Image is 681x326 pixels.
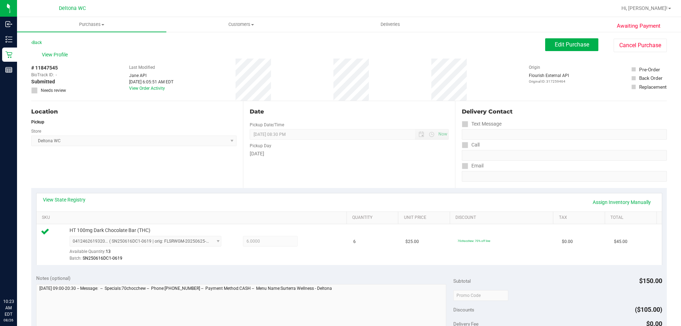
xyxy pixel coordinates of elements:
[614,238,627,245] span: $45.00
[639,277,662,284] span: $150.00
[588,196,655,208] a: Assign Inventory Manually
[167,21,315,28] span: Customers
[453,278,471,284] span: Subtotal
[352,215,395,221] a: Quantity
[562,238,573,245] span: $0.00
[42,51,70,59] span: View Profile
[31,107,237,116] div: Location
[545,38,598,51] button: Edit Purchase
[129,86,165,91] a: View Order Activity
[83,256,122,261] span: SN250616DC1-0619
[31,64,58,72] span: # 11847545
[371,21,410,28] span: Deliveries
[529,79,569,84] p: Original ID: 317259464
[639,83,666,90] div: Replacement
[166,17,316,32] a: Customers
[462,150,667,161] input: Format: (999) 999-9999
[129,72,173,79] div: Jane API
[59,5,86,11] span: Deltona WC
[462,107,667,116] div: Delivery Contact
[316,17,465,32] a: Deliveries
[250,150,448,158] div: [DATE]
[453,290,508,301] input: Promo Code
[36,275,71,281] span: Notes (optional)
[462,140,480,150] label: Call
[458,239,490,243] span: 70chocchew: 70% off line
[31,128,41,134] label: Store
[639,74,663,82] div: Back Order
[70,256,82,261] span: Batch:
[17,21,166,28] span: Purchases
[31,40,42,45] a: Back
[559,215,602,221] a: Tax
[3,298,14,317] p: 10:23 AM EDT
[5,21,12,28] inline-svg: Inbound
[455,215,550,221] a: Discount
[129,79,173,85] div: [DATE] 6:05:51 AM EDT
[250,143,271,149] label: Pickup Day
[5,36,12,43] inline-svg: Inventory
[106,249,111,254] span: 13
[41,87,66,94] span: Needs review
[404,215,447,221] a: Unit Price
[5,51,12,58] inline-svg: Retail
[250,122,284,128] label: Pickup Date/Time
[617,22,660,30] span: Awaiting Payment
[7,269,28,291] iframe: Resource center
[462,119,502,129] label: Text Message
[621,5,668,11] span: Hi, [PERSON_NAME]!
[453,303,474,316] span: Discounts
[610,215,654,221] a: Total
[70,227,150,234] span: HT 100mg Dark Chocolate Bar (THC)
[31,78,55,85] span: Submitted
[31,72,54,78] span: BioTrack ID:
[529,64,540,71] label: Origin
[3,317,14,323] p: 08/26
[529,72,569,84] div: Flourish External API
[5,66,12,73] inline-svg: Reports
[639,66,660,73] div: Pre-Order
[353,238,356,245] span: 6
[635,306,662,313] span: ($105.00)
[70,247,229,260] div: Available Quantity:
[555,41,589,48] span: Edit Purchase
[405,238,419,245] span: $25.00
[250,107,448,116] div: Date
[17,17,166,32] a: Purchases
[31,120,44,125] strong: Pickup
[462,161,483,171] label: Email
[462,129,667,140] input: Format: (999) 999-9999
[43,196,85,203] a: View State Registry
[614,39,667,52] button: Cancel Purchase
[42,215,344,221] a: SKU
[129,64,155,71] label: Last Modified
[56,72,57,78] span: -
